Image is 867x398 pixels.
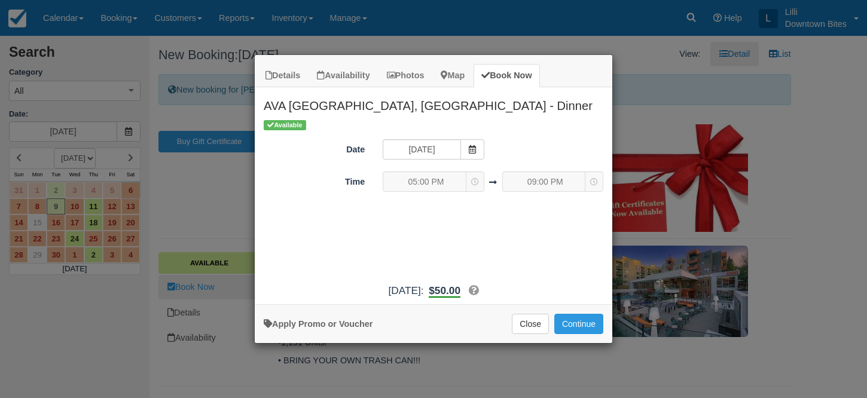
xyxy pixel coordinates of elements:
[264,319,373,329] a: Apply Voucher
[264,120,306,130] span: Available
[255,87,612,298] div: Item Modal
[429,284,460,296] span: $50.00
[255,139,374,156] label: Date
[309,64,377,87] a: Availability
[255,283,612,298] div: [DATE]:
[255,172,374,188] label: Time
[379,64,432,87] a: Photos
[433,64,472,87] a: Map
[474,64,539,87] a: Book Now
[512,314,549,334] button: Close
[554,314,603,334] button: Add to Booking
[255,87,612,118] h2: AVA [GEOGRAPHIC_DATA], [GEOGRAPHIC_DATA] - Dinner
[258,64,308,87] a: Details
